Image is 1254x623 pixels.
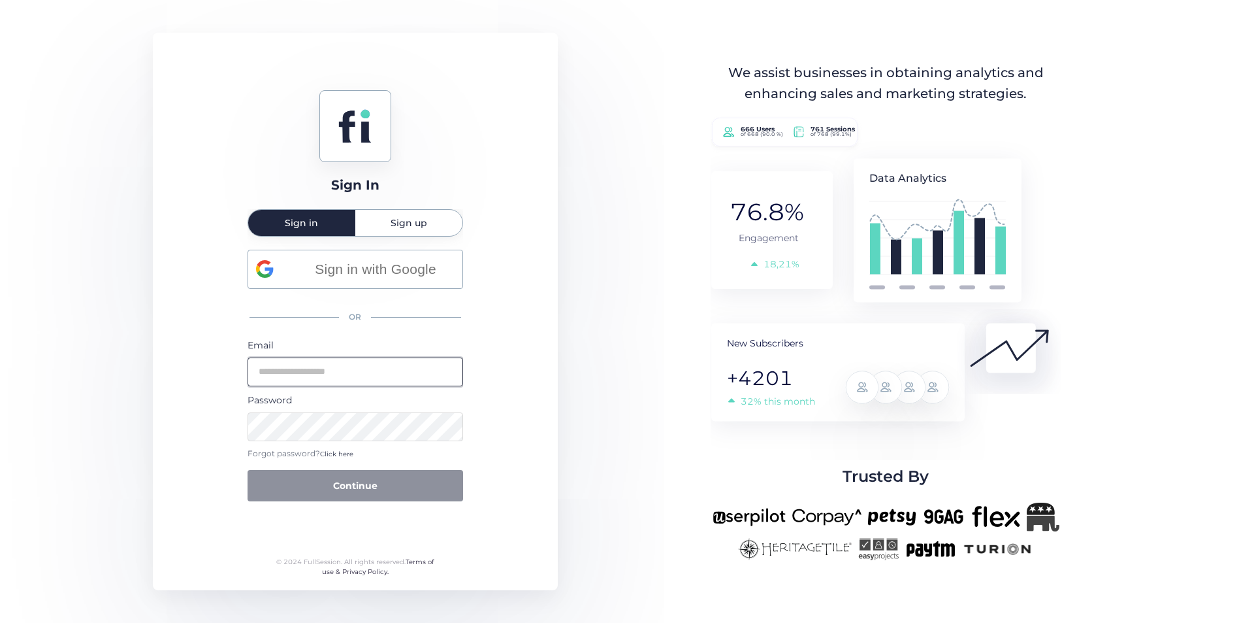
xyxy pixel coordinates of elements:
tspan: Engagement [739,232,799,244]
img: userpilot-new.png [713,503,786,531]
img: flex-new.png [972,503,1020,531]
tspan: of 668 (90.0 %) [741,131,783,138]
img: easyprojects-new.png [858,538,899,560]
tspan: 666 Users [741,126,775,134]
div: Email [248,338,463,352]
div: © 2024 FullSession. All rights reserved. [270,557,440,577]
tspan: Data Analytics [869,172,946,184]
tspan: 761 Sessions [811,126,856,134]
img: corpay-new.png [792,503,861,531]
span: Sign up [391,218,427,227]
tspan: of 768 (99.1%) [811,131,852,138]
span: Sign in [285,218,318,227]
span: Sign in with Google [297,258,455,280]
div: Password [248,393,463,407]
div: Sign In [331,175,379,195]
img: turion-new.png [962,538,1033,560]
tspan: 18,21% [764,258,799,270]
img: paytm-new.png [905,538,956,560]
tspan: 76.8% [731,197,805,226]
img: Republicanlogo-bw.png [1027,503,1059,531]
button: Continue [248,470,463,501]
tspan: New Subscribers [727,337,803,349]
div: Forgot password? [248,448,463,460]
img: heritagetile-new.png [738,538,852,560]
span: Click here [320,450,353,458]
img: 9gag-new.png [922,503,965,531]
img: petsy-new.png [868,503,916,531]
div: OR [248,303,463,331]
div: We assist businesses in obtaining analytics and enhancing sales and marketing strategies. [713,63,1058,104]
tspan: 32% this month [741,396,815,407]
tspan: +4201 [727,366,793,390]
span: Trusted By [843,464,929,489]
